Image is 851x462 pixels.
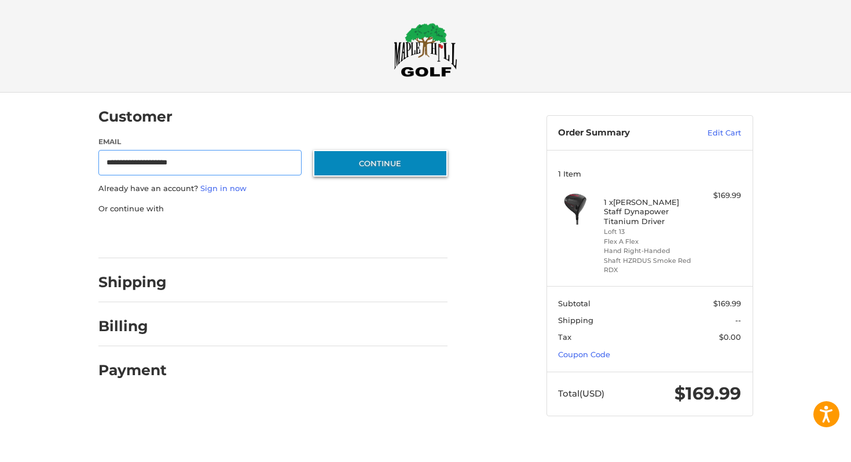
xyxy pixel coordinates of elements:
span: Total (USD) [558,388,604,399]
p: Already have an account? [98,183,447,195]
li: Shaft HZRDUS Smoke Red RDX [604,256,692,275]
li: Flex A Flex [604,237,692,247]
span: Subtotal [558,299,590,308]
iframe: PayPal-paylater [193,226,280,247]
span: -- [735,316,741,325]
label: Email [98,137,302,147]
h4: 1 x [PERSON_NAME] Staff Dynapower Titanium Driver [604,197,692,226]
h3: 1 Item [558,169,741,178]
a: Edit Cart [683,127,741,139]
span: Shipping [558,316,593,325]
h2: Billing [98,317,166,335]
h2: Shipping [98,273,167,291]
h3: Order Summary [558,127,683,139]
li: Loft 13 [604,227,692,237]
li: Hand Right-Handed [604,246,692,256]
span: $169.99 [713,299,741,308]
span: Tax [558,332,571,342]
h2: Customer [98,108,173,126]
a: Coupon Code [558,350,610,359]
span: $169.99 [674,383,741,404]
p: Or continue with [98,203,447,215]
img: Maple Hill Golf [394,23,457,77]
span: $0.00 [719,332,741,342]
a: Sign in now [200,184,247,193]
div: $169.99 [695,190,741,201]
h2: Payment [98,361,167,379]
iframe: PayPal-paypal [94,226,181,247]
button: Continue [313,150,447,177]
iframe: PayPal-venmo [291,226,377,247]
